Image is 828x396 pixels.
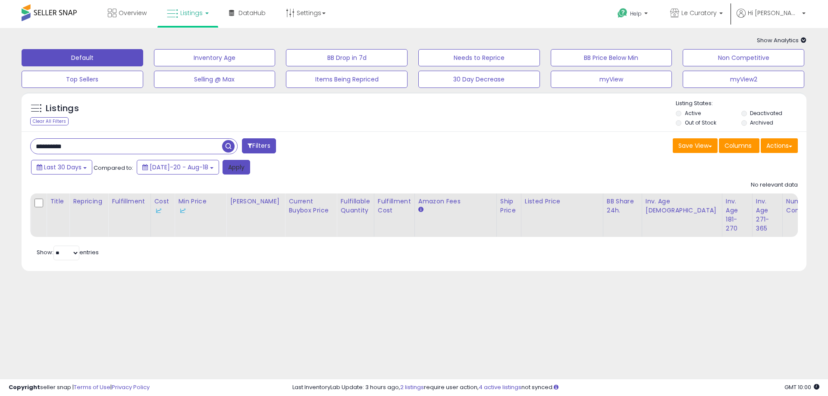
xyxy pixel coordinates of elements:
[223,160,250,175] button: Apply
[683,49,804,66] button: Non Competitive
[9,384,150,392] div: seller snap | |
[238,9,266,17] span: DataHub
[37,248,99,256] span: Show: entries
[646,197,718,215] div: Inv. Age [DEMOGRAPHIC_DATA]
[9,383,40,391] strong: Copyright
[784,383,819,391] span: 2025-09-18 10:00 GMT
[150,163,208,171] span: [DATE]-20 - Aug-18
[31,160,92,175] button: Last 30 Days
[737,9,806,28] a: Hi [PERSON_NAME]
[242,138,276,153] button: Filters
[74,383,110,391] a: Terms of Use
[286,71,408,88] button: Items Being Repriced
[418,49,540,66] button: Needs to Reprice
[676,100,806,108] p: Listing States:
[286,49,408,66] button: BB Drop in 7d
[44,163,82,171] span: Last 30 Days
[750,119,773,126] label: Archived
[230,197,281,206] div: [PERSON_NAME]
[154,197,171,215] div: Cost
[685,119,716,126] label: Out of Stock
[418,206,423,214] small: Amazon Fees.
[748,9,800,17] span: Hi [PERSON_NAME]
[551,71,672,88] button: myView
[683,71,804,88] button: myView2
[757,36,806,44] span: Show Analytics
[292,384,819,392] div: Last InventoryLab Update: 3 hours ago, require user action, not synced.
[22,71,143,88] button: Top Sellers
[340,197,370,215] div: Fulfillable Quantity
[22,49,143,66] button: Default
[73,197,104,206] div: Repricing
[418,197,493,206] div: Amazon Fees
[630,10,642,17] span: Help
[154,206,171,215] div: Some or all of the values in this column are provided from Inventory Lab.
[289,197,333,215] div: Current Buybox Price
[119,9,147,17] span: Overview
[30,117,69,125] div: Clear All Filters
[761,138,798,153] button: Actions
[751,181,798,189] div: No relevant data
[137,160,219,175] button: [DATE]-20 - Aug-18
[112,197,147,206] div: Fulfillment
[46,103,79,115] h5: Listings
[726,197,749,233] div: Inv. Age 181-270
[607,197,638,215] div: BB Share 24h.
[500,197,517,215] div: Ship Price
[418,71,540,88] button: 30 Day Decrease
[525,197,599,206] div: Listed Price
[750,109,782,117] label: Deactivated
[719,138,759,153] button: Columns
[756,197,779,233] div: Inv. Age 271-365
[178,206,223,215] div: Some or all of the values in this column are provided from Inventory Lab.
[551,49,672,66] button: BB Price Below Min
[50,197,66,206] div: Title
[685,109,701,117] label: Active
[178,206,187,215] img: InventoryLab Logo
[180,9,203,17] span: Listings
[479,383,521,391] a: 4 active listings
[178,197,223,215] div: Min Price
[681,9,717,17] span: Le Curatory
[378,197,411,215] div: Fulfillment Cost
[611,1,656,28] a: Help
[673,138,718,153] button: Save View
[112,383,150,391] a: Privacy Policy
[400,383,424,391] a: 2 listings
[154,49,276,66] button: Inventory Age
[154,206,163,215] img: InventoryLab Logo
[94,164,133,172] span: Compared to:
[154,71,276,88] button: Selling @ Max
[724,141,752,150] span: Columns
[617,8,628,19] i: Get Help
[786,197,818,215] div: Num of Comp.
